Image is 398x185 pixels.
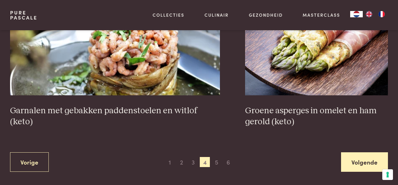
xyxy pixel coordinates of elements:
h3: Groene asperges in omelet en ham gerold (keto) [245,105,388,127]
div: Language [350,11,363,17]
span: 1 [165,157,175,167]
a: FR [375,11,388,17]
span: 5 [211,157,221,167]
a: Gezondheid [249,12,283,18]
a: Collecties [153,12,184,18]
span: 6 [223,157,233,167]
a: Masterclass [303,12,340,18]
span: 2 [177,157,187,167]
a: Vorige [10,152,49,172]
a: Volgende [341,152,388,172]
span: 4 [200,157,210,167]
a: PurePascale [10,10,37,20]
a: Culinair [205,12,229,18]
aside: Language selected: Nederlands [350,11,388,17]
button: Uw voorkeuren voor toestemming voor trackingtechnologieën [382,169,393,180]
a: NL [350,11,363,17]
span: 3 [188,157,198,167]
h3: Garnalen met gebakken paddenstoelen en witlof (keto) [10,105,220,127]
ul: Language list [363,11,388,17]
a: EN [363,11,375,17]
